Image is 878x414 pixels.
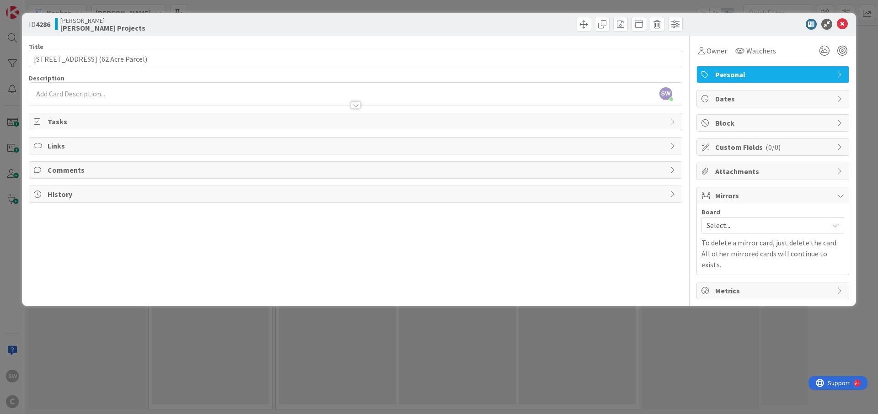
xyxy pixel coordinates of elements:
[48,140,665,151] span: Links
[746,45,776,56] span: Watchers
[19,1,42,12] span: Support
[715,166,832,177] span: Attachments
[715,93,832,104] span: Dates
[29,19,50,30] span: ID
[715,142,832,153] span: Custom Fields
[29,74,64,82] span: Description
[29,42,43,51] label: Title
[29,51,682,67] input: type card name here...
[715,117,832,128] span: Block
[48,116,665,127] span: Tasks
[60,24,145,32] b: [PERSON_NAME] Projects
[715,285,832,296] span: Metrics
[707,45,727,56] span: Owner
[48,189,665,200] span: History
[707,219,824,232] span: Select...
[659,87,672,100] span: SW
[766,143,781,152] span: ( 0/0 )
[60,17,145,24] span: [PERSON_NAME]
[48,165,665,175] span: Comments
[701,209,720,215] span: Board
[715,190,832,201] span: Mirrors
[701,237,844,270] p: To delete a mirror card, just delete the card. All other mirrored cards will continue to exists.
[36,20,50,29] b: 4286
[715,69,832,80] span: Personal
[46,4,51,11] div: 9+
